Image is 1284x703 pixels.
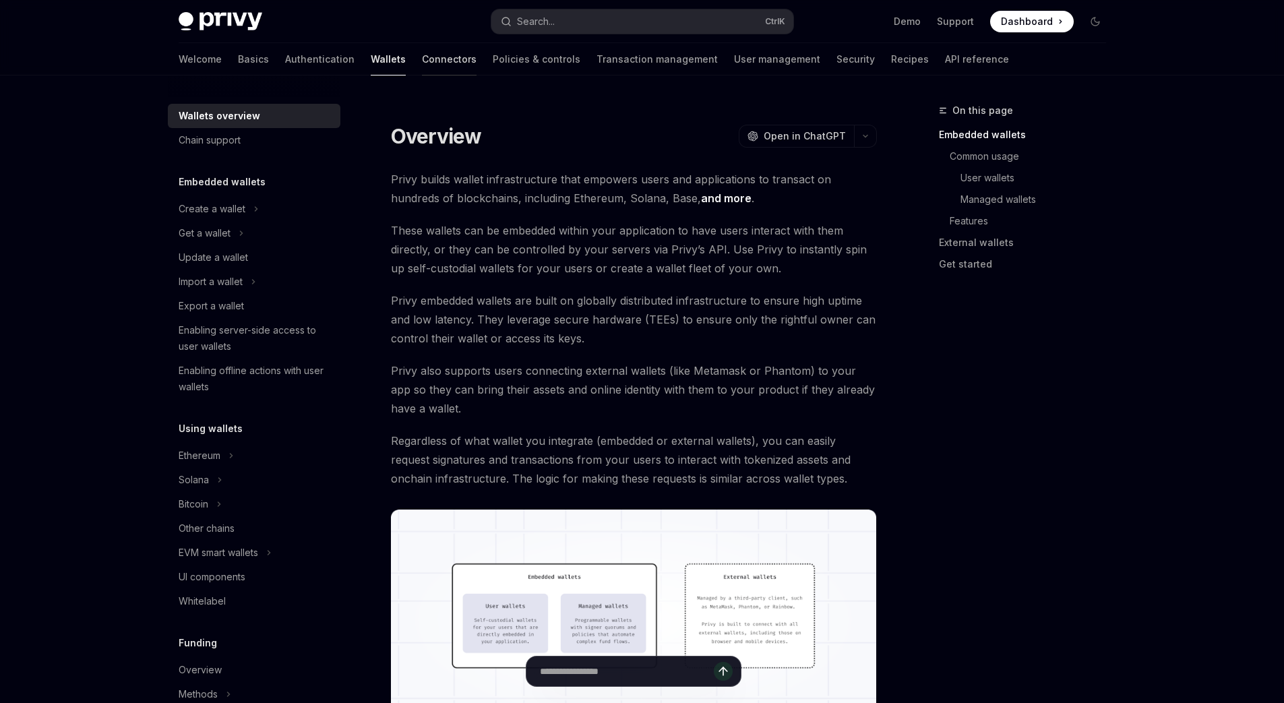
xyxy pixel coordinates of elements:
button: Send message [714,662,733,681]
span: On this page [952,102,1013,119]
a: Enabling server-side access to user wallets [168,318,340,359]
div: EVM smart wallets [179,545,258,561]
a: Managed wallets [960,189,1117,210]
a: Wallets [371,43,406,75]
a: Whitelabel [168,589,340,613]
div: Update a wallet [179,249,248,266]
a: Features [950,210,1117,232]
div: Whitelabel [179,593,226,609]
a: Transaction management [597,43,718,75]
a: Recipes [891,43,929,75]
h5: Using wallets [179,421,243,437]
div: Enabling server-side access to user wallets [179,322,332,355]
a: Get started [939,253,1117,275]
span: Dashboard [1001,15,1053,28]
a: Export a wallet [168,294,340,318]
button: Toggle dark mode [1084,11,1106,32]
div: Other chains [179,520,235,537]
span: Open in ChatGPT [764,129,846,143]
button: Search...CtrlK [491,9,793,34]
a: Security [836,43,875,75]
h5: Funding [179,635,217,651]
div: Bitcoin [179,496,208,512]
a: Embedded wallets [939,124,1117,146]
a: Overview [168,658,340,682]
div: UI components [179,569,245,585]
div: Overview [179,662,222,678]
div: Enabling offline actions with user wallets [179,363,332,395]
span: These wallets can be embedded within your application to have users interact with them directly, ... [391,221,877,278]
a: Wallets overview [168,104,340,128]
a: Support [937,15,974,28]
span: Privy embedded wallets are built on globally distributed infrastructure to ensure high uptime and... [391,291,877,348]
div: Ethereum [179,448,220,464]
a: Basics [238,43,269,75]
a: User management [734,43,820,75]
a: API reference [945,43,1009,75]
h1: Overview [391,124,482,148]
a: and more [701,191,752,206]
span: Ctrl K [765,16,785,27]
img: dark logo [179,12,262,31]
div: Get a wallet [179,225,231,241]
a: UI components [168,565,340,589]
div: Create a wallet [179,201,245,217]
a: Enabling offline actions with user wallets [168,359,340,399]
a: Chain support [168,128,340,152]
a: Update a wallet [168,245,340,270]
a: External wallets [939,232,1117,253]
span: Privy also supports users connecting external wallets (like Metamask or Phantom) to your app so t... [391,361,877,418]
a: Policies & controls [493,43,580,75]
span: Regardless of what wallet you integrate (embedded or external wallets), you can easily request si... [391,431,877,488]
a: Other chains [168,516,340,541]
div: Search... [517,13,555,30]
div: Export a wallet [179,298,244,314]
a: Welcome [179,43,222,75]
a: Demo [894,15,921,28]
span: Privy builds wallet infrastructure that empowers users and applications to transact on hundreds o... [391,170,877,208]
div: Solana [179,472,209,488]
div: Methods [179,686,218,702]
a: Common usage [950,146,1117,167]
div: Import a wallet [179,274,243,290]
a: Connectors [422,43,477,75]
a: Authentication [285,43,355,75]
div: Wallets overview [179,108,260,124]
div: Chain support [179,132,241,148]
h5: Embedded wallets [179,174,266,190]
button: Open in ChatGPT [739,125,854,148]
a: Dashboard [990,11,1074,32]
a: User wallets [960,167,1117,189]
